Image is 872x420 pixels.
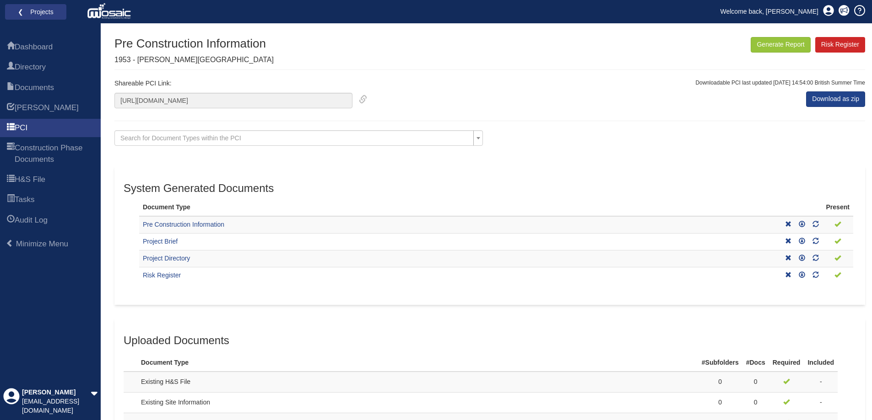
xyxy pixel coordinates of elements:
h3: System Generated Documents [124,182,856,194]
td: - [804,372,838,392]
span: Construction Phase Documents [7,143,15,165]
div: Profile [3,388,20,415]
span: Audit Log [15,215,48,226]
a: Risk Register [815,37,865,53]
a: ❮ Projects [11,6,60,18]
a: Download as zip [806,91,865,107]
span: Audit Log [7,215,15,226]
img: logo_white.png [87,2,133,21]
th: Document Type [139,199,781,216]
th: Present [823,199,853,216]
td: 0 [698,392,742,413]
a: Pre Construction Information [143,221,224,228]
span: Documents [15,82,54,93]
h1: Pre Construction Information [114,37,274,50]
div: [PERSON_NAME] [22,388,91,397]
p: Downloadable PCI last updated [DATE] 14:54:00 British Summer Time [695,79,865,87]
div: Shareable PCI Link: [108,79,367,108]
span: H&S File [7,175,15,186]
span: Dashboard [7,42,15,53]
button: Generate Report [751,37,810,53]
span: HARI [7,103,15,114]
span: Documents [7,83,15,94]
th: Required [769,351,804,372]
span: Dashboard [15,42,53,53]
a: Project Brief [143,238,178,245]
h3: Uploaded Documents [124,335,856,346]
th: Included [804,351,838,372]
span: Directory [7,62,15,73]
td: 0 [698,372,742,392]
a: Welcome back, [PERSON_NAME] [714,5,825,18]
p: 1953 - [PERSON_NAME][GEOGRAPHIC_DATA] [114,55,274,65]
a: Project Directory [143,255,190,262]
span: Tasks [15,194,34,205]
td: 0 [742,392,769,413]
span: Tasks [7,195,15,206]
span: Minimize Menu [6,239,14,247]
td: - [804,392,838,413]
span: H&S File [15,174,45,185]
span: Construction Phase Documents [15,143,94,165]
span: Search for Document Types within the PCI [120,134,241,142]
th: #Subfolders [698,351,742,372]
div: [EMAIL_ADDRESS][DOMAIN_NAME] [22,397,91,415]
a: Risk Register [143,271,181,279]
td: 0 [742,372,769,392]
th: #Docs [742,351,769,372]
span: PCI [15,122,27,133]
span: Minimize Menu [16,239,68,248]
span: HARI [15,102,79,113]
span: Directory [15,62,46,73]
th: Document Type [137,351,616,372]
span: PCI [7,123,15,134]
